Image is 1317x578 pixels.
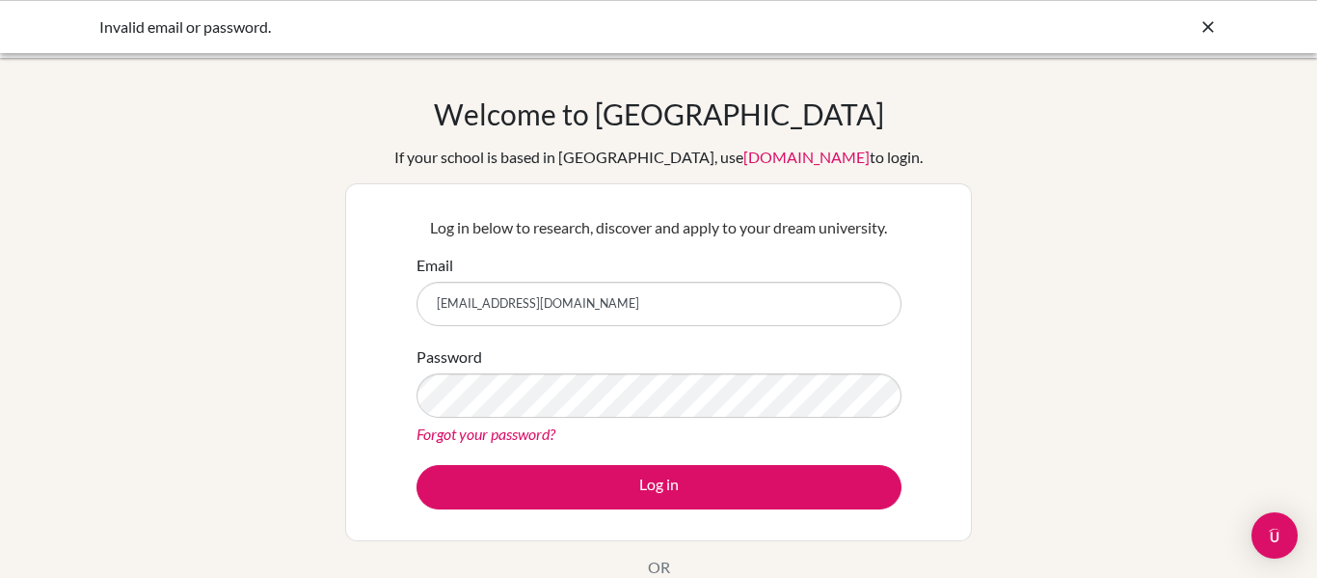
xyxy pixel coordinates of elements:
a: Forgot your password? [417,425,555,443]
button: Log in [417,465,901,509]
label: Password [417,345,482,369]
label: Email [417,254,453,277]
a: [DOMAIN_NAME] [743,148,870,166]
div: Open Intercom Messenger [1251,512,1298,559]
div: If your school is based in [GEOGRAPHIC_DATA], use to login. [394,146,923,169]
div: Invalid email or password. [99,15,928,39]
p: Log in below to research, discover and apply to your dream university. [417,216,901,239]
h1: Welcome to [GEOGRAPHIC_DATA] [434,96,884,131]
